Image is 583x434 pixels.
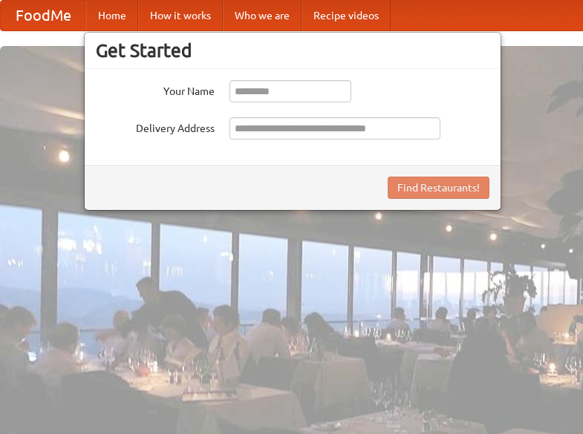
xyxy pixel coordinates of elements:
[96,39,489,62] h3: Get Started
[86,1,138,30] a: Home
[96,117,215,136] label: Delivery Address
[302,1,391,30] a: Recipe videos
[1,1,86,30] a: FoodMe
[96,80,215,99] label: Your Name
[138,1,223,30] a: How it works
[223,1,302,30] a: Who we are
[388,177,489,199] button: Find Restaurants!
